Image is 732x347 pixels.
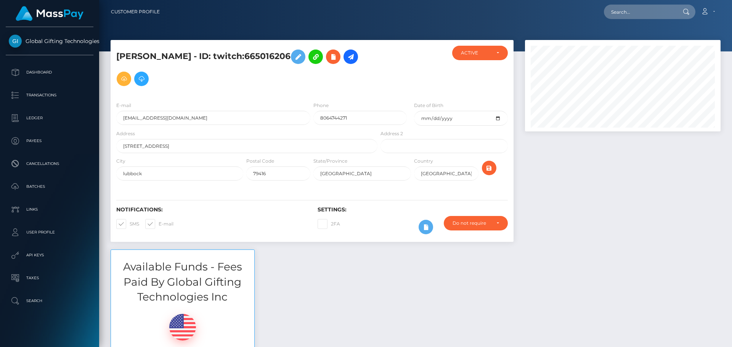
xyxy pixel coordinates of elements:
[9,295,90,307] p: Search
[6,200,93,219] a: Links
[318,206,507,213] h6: Settings:
[6,269,93,288] a: Taxes
[6,154,93,173] a: Cancellations
[116,46,373,90] h5: [PERSON_NAME] - ID: twitch:665016206
[9,204,90,215] p: Links
[6,86,93,105] a: Transactions
[169,314,196,341] img: USD.png
[452,46,508,60] button: ACTIVE
[9,90,90,101] p: Transactions
[6,223,93,242] a: User Profile
[116,130,135,137] label: Address
[318,219,340,229] label: 2FA
[9,249,90,261] p: API Keys
[111,4,160,20] a: Customer Profile
[6,38,93,45] span: Global Gifting Technologies Inc
[313,102,329,109] label: Phone
[461,50,490,56] div: ACTIVE
[6,291,93,310] a: Search
[313,158,347,165] label: State/Province
[145,219,173,229] label: E-mail
[414,102,443,109] label: Date of Birth
[444,216,508,230] button: Do not require
[414,158,433,165] label: Country
[6,246,93,265] a: API Keys
[116,102,131,109] label: E-mail
[6,109,93,128] a: Ledger
[9,181,90,192] p: Batches
[9,135,90,147] p: Payees
[116,206,306,213] h6: Notifications:
[380,130,403,137] label: Address 2
[604,5,676,19] input: Search...
[344,50,358,64] a: Initiate Payout
[9,272,90,284] p: Taxes
[111,259,254,304] h3: Available Funds - Fees Paid By Global Gifting Technologies Inc
[16,6,83,21] img: MassPay Logo
[9,67,90,78] p: Dashboard
[116,219,139,229] label: SMS
[9,112,90,124] p: Ledger
[6,63,93,82] a: Dashboard
[6,177,93,196] a: Batches
[9,227,90,238] p: User Profile
[9,35,22,48] img: Global Gifting Technologies Inc
[6,131,93,150] a: Payees
[116,158,125,165] label: City
[453,220,490,226] div: Do not require
[246,158,274,165] label: Postal Code
[9,158,90,170] p: Cancellations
